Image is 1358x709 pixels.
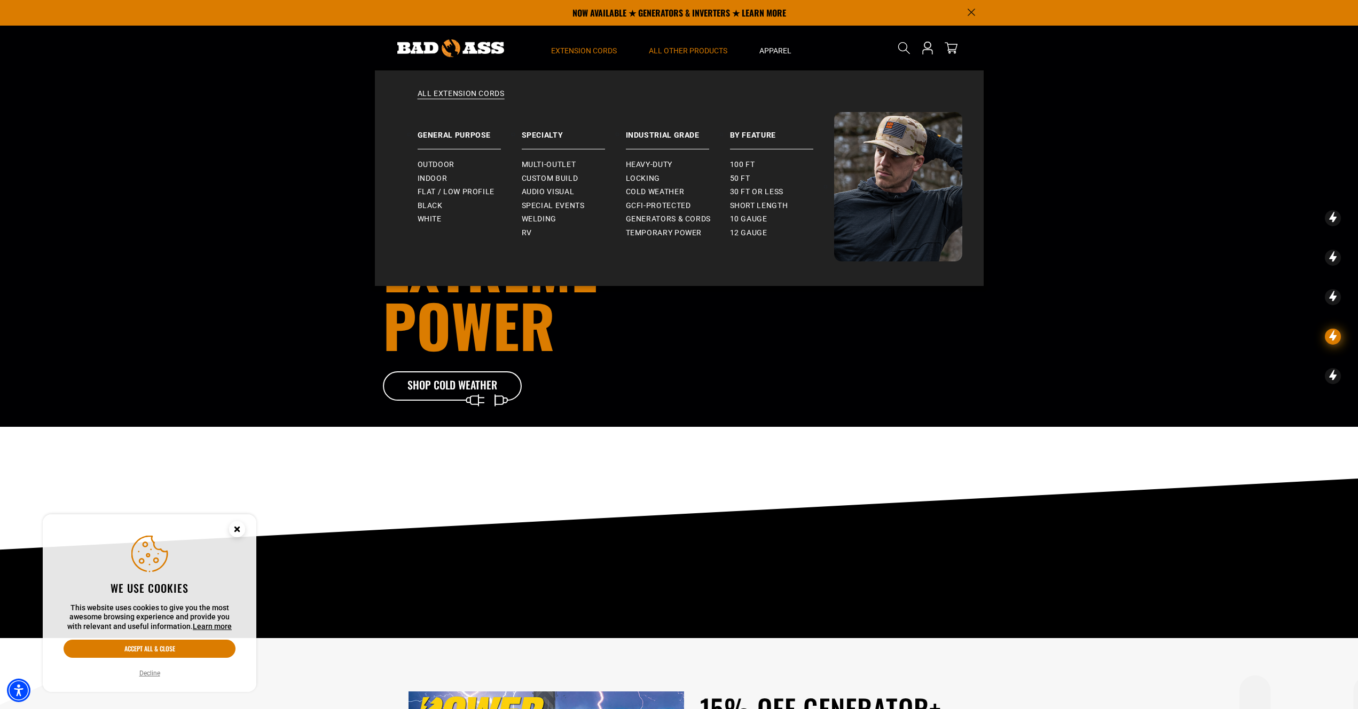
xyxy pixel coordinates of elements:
summary: Search [896,39,913,57]
a: Flat / Low Profile [418,185,522,199]
a: Outdoor [418,158,522,172]
span: 100 ft [730,160,755,170]
a: cart [943,42,960,54]
a: Specialty [522,112,626,149]
span: Apparel [759,46,791,55]
span: Outdoor [418,160,454,170]
h2: We use cookies [64,581,236,595]
span: Special Events [522,201,585,211]
a: Temporary Power [626,226,730,240]
span: Multi-Outlet [522,160,576,170]
span: 30 ft or less [730,187,783,197]
span: Short Length [730,201,788,211]
h1: extreme power [383,237,739,354]
a: General Purpose [418,112,522,149]
span: Flat / Low Profile [418,187,495,197]
a: Cold Weather [626,185,730,199]
a: This website uses cookies to give you the most awesome browsing experience and provide you with r... [193,622,232,631]
span: Heavy-Duty [626,160,672,170]
a: Generators & Cords [626,212,730,226]
span: Indoor [418,174,448,184]
span: Audio Visual [522,187,575,197]
span: RV [522,228,532,238]
div: Accessibility Menu [7,679,30,702]
span: GCFI-Protected [626,201,691,211]
a: RV [522,226,626,240]
a: Indoor [418,172,522,186]
summary: All Other Products [633,26,743,70]
a: 12 gauge [730,226,834,240]
a: Short Length [730,199,834,213]
span: All Other Products [649,46,727,55]
a: 50 ft [730,172,834,186]
a: Audio Visual [522,185,626,199]
a: Custom Build [522,172,626,186]
span: Custom Build [522,174,578,184]
span: Generators & Cords [626,214,711,224]
a: Industrial Grade [626,112,730,149]
a: Welding [522,212,626,226]
a: All Extension Cords [396,89,962,112]
span: Locking [626,174,660,184]
a: By Feature [730,112,834,149]
a: Open this option [919,26,936,70]
a: 30 ft or less [730,185,834,199]
a: Multi-Outlet [522,158,626,172]
span: 10 gauge [730,214,767,224]
a: 10 gauge [730,212,834,226]
img: Bad Ass Extension Cords [397,39,504,57]
aside: Cookie Consent [43,514,256,692]
span: White [418,214,442,224]
a: Special Events [522,199,626,213]
a: Black [418,199,522,213]
span: Black [418,201,443,211]
a: GCFI-Protected [626,199,730,213]
span: Cold Weather [626,187,685,197]
span: Temporary Power [626,228,702,238]
span: Extension Cords [551,46,617,55]
button: Close this option [218,514,256,547]
button: Accept all & close [64,640,236,658]
a: Shop Cold Weather [383,371,522,401]
span: 12 gauge [730,228,767,238]
p: This website uses cookies to give you the most awesome browsing experience and provide you with r... [64,603,236,632]
span: 50 ft [730,174,750,184]
a: 100 ft [730,158,834,172]
img: Bad Ass Extension Cords [834,112,962,261]
a: Locking [626,172,730,186]
a: Heavy-Duty [626,158,730,172]
span: Welding [522,214,556,224]
a: White [418,212,522,226]
summary: Extension Cords [535,26,633,70]
button: Decline [136,668,163,679]
summary: Apparel [743,26,807,70]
